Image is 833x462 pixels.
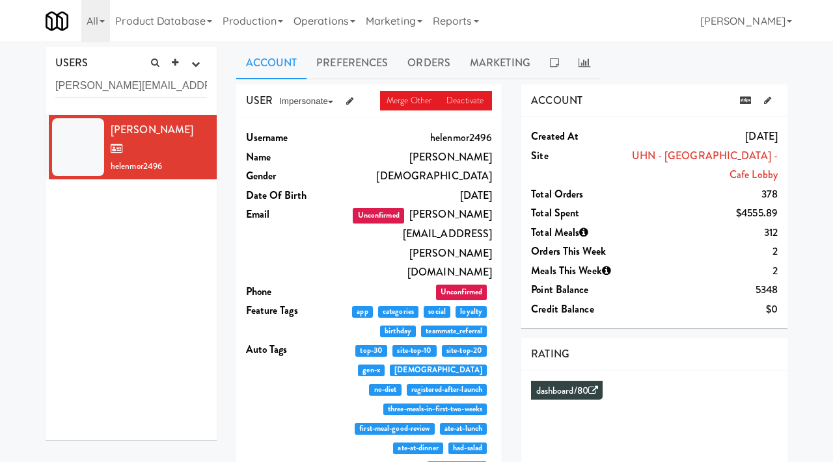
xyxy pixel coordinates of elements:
[531,300,630,319] dt: Credit Balance
[632,148,778,183] a: UHN - [GEOGRAPHIC_DATA] - Cafe Lobby
[344,148,492,167] dd: [PERSON_NAME]
[421,326,487,337] span: teammate_referral
[246,205,345,224] dt: Email
[436,285,487,300] span: Unconfirmed
[55,55,89,70] span: USERS
[531,223,630,242] dt: Total Meals
[630,261,778,281] dd: 2
[630,203,778,223] dd: $4555.89
[273,92,340,111] button: Impersonate
[398,47,460,79] a: Orders
[630,185,778,204] dd: 378
[246,282,345,302] dt: Phone
[531,261,630,281] dt: Meals This Week
[344,128,492,148] dd: helenmor2496
[460,47,540,79] a: Marketing
[246,340,345,359] dt: Auto Tags
[456,306,487,318] span: loyalty
[246,186,345,205] dt: Date Of Birth
[353,208,403,224] span: Unconfirmed
[531,280,630,300] dt: Point Balance
[630,127,778,146] dd: [DATE]
[393,443,443,454] span: ate-at-dinner
[531,93,582,108] span: ACCOUNT
[246,148,345,167] dt: Name
[531,185,630,204] dt: Total Orders
[236,47,307,79] a: Account
[440,423,487,435] span: ate-at-lunch
[380,326,416,337] span: birthday
[407,384,487,396] span: registered-after-launch
[448,443,487,454] span: had-salad
[531,346,569,361] span: RATING
[352,306,373,318] span: app
[442,345,487,357] span: site-top-20
[355,345,387,357] span: top-30
[46,115,217,180] li: [PERSON_NAME]helenmor2496
[246,93,273,108] span: USER
[531,242,630,261] dt: Orders This Week
[344,166,492,186] dd: [DEMOGRAPHIC_DATA]
[630,300,778,319] dd: $0
[246,128,345,148] dt: Username
[111,160,162,172] span: helenmor2496
[378,306,418,318] span: categories
[531,127,630,146] dt: Created at
[344,205,492,281] dd: [PERSON_NAME][EMAIL_ADDRESS][PERSON_NAME][DOMAIN_NAME]
[55,74,207,98] input: Search user
[440,91,492,110] a: Deactivate
[46,10,68,32] img: Micromart
[380,91,440,110] a: Merge Other
[630,280,778,300] dd: 5348
[344,186,492,205] dd: [DATE]
[392,345,436,357] span: site-top-10
[358,365,385,376] span: gen-x
[355,423,435,435] span: first-meal-good-review
[424,306,450,318] span: social
[536,384,598,398] a: dashboard/80
[630,223,778,242] dd: 312
[390,365,487,376] span: [DEMOGRAPHIC_DATA]
[246,301,345,320] dt: Feature Tags
[383,404,487,415] span: three-meals-in-first-two-weeks
[531,146,630,166] dt: Site
[369,384,401,396] span: no-diet
[630,242,778,261] dd: 2
[246,166,345,186] dt: Gender
[531,203,630,223] dt: Total Spent
[111,122,193,157] span: [PERSON_NAME]
[307,47,398,79] a: Preferences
